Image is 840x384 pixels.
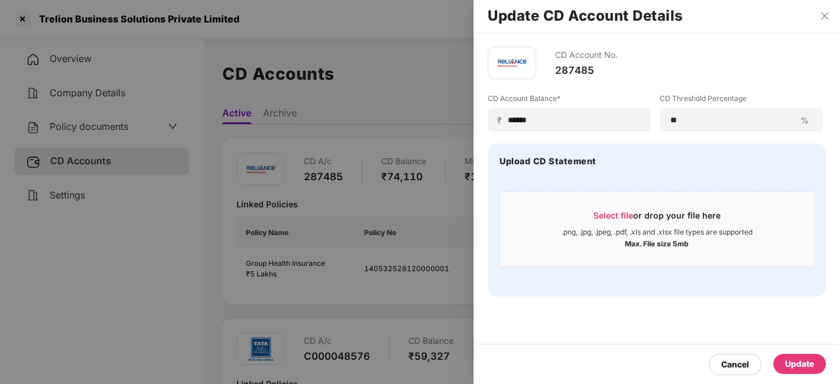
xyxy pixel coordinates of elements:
div: CD Account No. [555,47,618,64]
span: Select file [593,210,633,220]
h4: Upload CD Statement [500,155,596,167]
div: or drop your file here [593,210,721,227]
span: Select fileor drop your file here.png, .jpg, .jpeg, .pdf, .xls and .xlsx file types are supported... [500,201,813,258]
button: Close [816,11,833,21]
label: CD Threshold Percentage [660,93,823,108]
div: Update [785,357,814,370]
span: ₹ [497,115,507,126]
span: close [820,11,829,21]
label: CD Account Balance* [488,93,651,108]
div: 287485 [555,64,618,77]
span: % [796,115,813,126]
div: .png, .jpg, .jpeg, .pdf, .xls and .xlsx file types are supported [562,227,753,237]
div: Cancel [721,358,749,371]
div: Max. File size 5mb [625,237,689,249]
h2: Update CD Account Details [488,9,826,22]
img: rgi.png [494,56,530,70]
